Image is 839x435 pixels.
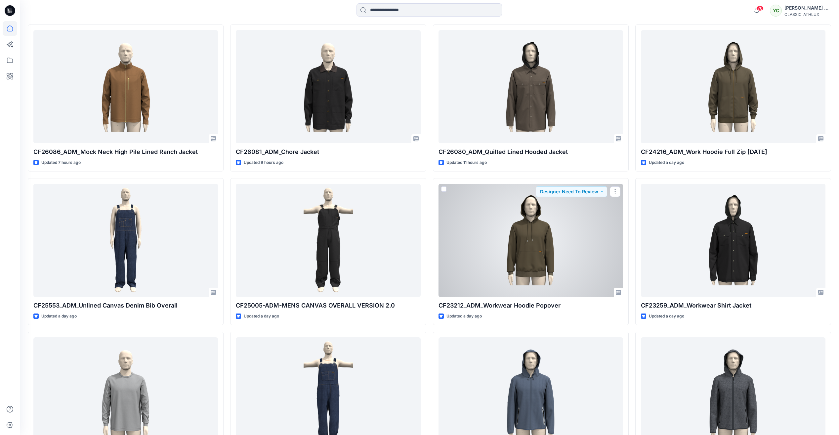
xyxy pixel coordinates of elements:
div: YC [770,5,782,17]
p: CF26081_ADM_Chore Jacket [236,147,420,157]
p: Updated a day ago [649,159,684,166]
p: Updated 9 hours ago [244,159,283,166]
span: 76 [756,6,764,11]
a: CF23212_ADM_Workwear Hoodie Popover [439,184,623,297]
a: CF24216_ADM_Work Hoodie Full Zip 01OCT25 [641,30,825,143]
a: CF26086_ADM_Mock Neck High Pile Lined Ranch Jacket [33,30,218,143]
p: Updated 11 hours ago [446,159,487,166]
a: CF23259_ADM_Workwear Shirt Jacket [641,184,825,297]
div: CLASSIC_ATHLUX [784,12,831,17]
p: Updated a day ago [244,313,279,320]
p: CF25553_ADM_Unlined Canvas Denim Bib Overall [33,301,218,310]
p: Updated a day ago [649,313,684,320]
p: CF26086_ADM_Mock Neck High Pile Lined Ranch Jacket [33,147,218,157]
a: CF25553_ADM_Unlined Canvas Denim Bib Overall [33,184,218,297]
a: CF26080_ADM_Quilted Lined Hooded Jacket [439,30,623,143]
p: CF23259_ADM_Workwear Shirt Jacket [641,301,825,310]
p: CF26080_ADM_Quilted Lined Hooded Jacket [439,147,623,157]
div: [PERSON_NAME] Cfai [784,4,831,12]
a: CF26081_ADM_Chore Jacket [236,30,420,143]
p: Updated a day ago [41,313,77,320]
p: CF25005-ADM-MENS CANVAS OVERALL VERSION 2.0 [236,301,420,310]
p: Updated a day ago [446,313,482,320]
p: CF23212_ADM_Workwear Hoodie Popover [439,301,623,310]
p: CF24216_ADM_Work Hoodie Full Zip [DATE] [641,147,825,157]
a: CF25005-ADM-MENS CANVAS OVERALL VERSION 2.0 [236,184,420,297]
p: Updated 7 hours ago [41,159,81,166]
